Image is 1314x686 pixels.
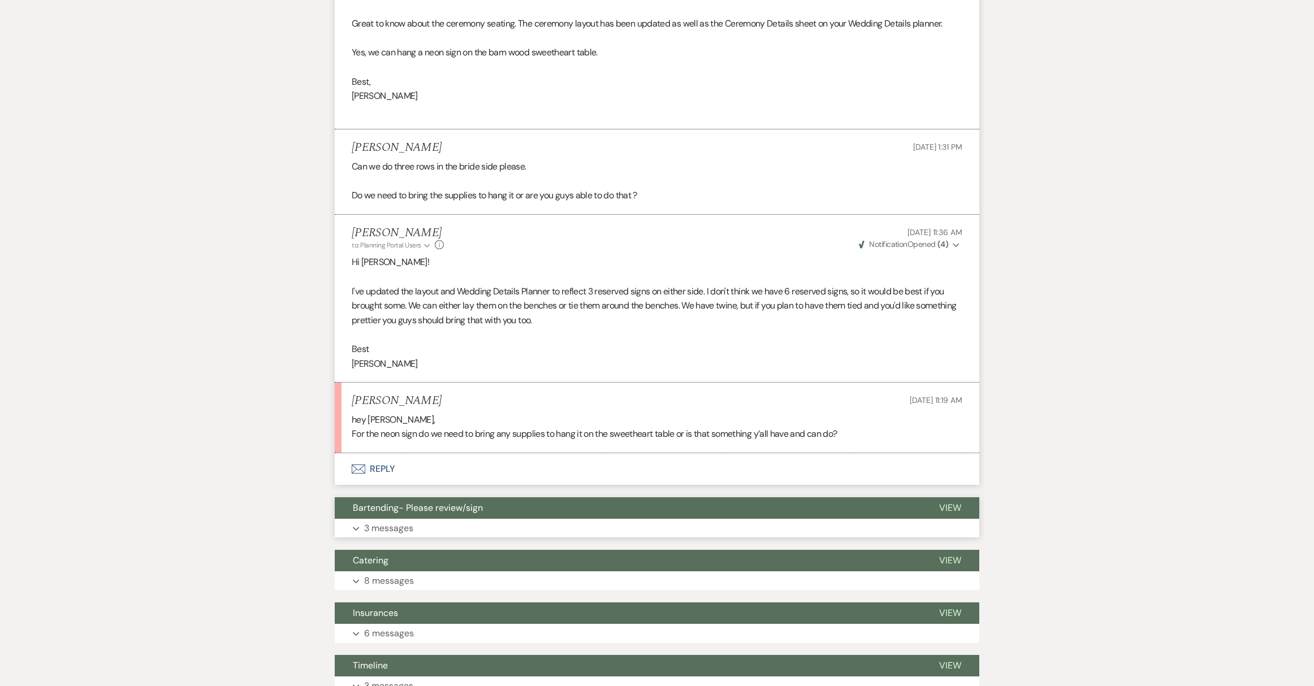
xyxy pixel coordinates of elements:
[352,159,962,174] p: Can we do three rows in the bride side please.
[335,655,921,676] button: Timeline
[857,238,962,250] button: NotificationOpened (4)
[939,607,961,619] span: View
[352,357,962,371] p: [PERSON_NAME]
[335,519,979,538] button: 3 messages
[335,602,921,624] button: Insurances
[921,602,979,624] button: View
[335,571,979,591] button: 8 messages
[335,453,979,485] button: Reply
[352,226,444,240] h5: [PERSON_NAME]
[352,284,962,328] p: I've updated the layout and Wedding Details Planner to reflect 3 reserved signs on either side. I...
[352,188,962,203] p: Do we need to bring the supplies to hang it or are you guys able to do that ?
[352,427,962,441] p: For the neon sign do we need to bring any supplies to hang it on the sweetheart table or is that ...
[937,239,948,249] strong: ( 4 )
[364,521,413,536] p: 3 messages
[335,624,979,643] button: 6 messages
[921,550,979,571] button: View
[907,227,962,237] span: [DATE] 11:36 AM
[353,659,388,671] span: Timeline
[352,255,962,270] p: Hi [PERSON_NAME]!
[939,659,961,671] span: View
[352,89,962,103] p: [PERSON_NAME]
[352,141,442,155] h5: [PERSON_NAME]
[352,413,962,427] p: hey [PERSON_NAME],
[335,497,921,519] button: Bartending- Please review/sign
[352,394,442,408] h5: [PERSON_NAME]
[352,342,962,357] p: Best
[910,395,962,405] span: [DATE] 11:19 AM
[352,45,962,60] p: Yes, we can hang a neon sign on the barn wood sweetheart table.
[921,655,979,676] button: View
[869,239,907,249] span: Notification
[353,607,398,619] span: Insurances
[335,550,921,571] button: Catering
[352,75,962,89] p: Best,
[859,239,948,249] span: Opened
[913,142,962,152] span: [DATE] 1:31 PM
[364,574,414,588] p: 8 messages
[939,502,961,514] span: View
[364,626,414,641] p: 6 messages
[353,554,388,566] span: Catering
[352,241,421,250] span: to: Planning Portal Users
[352,16,962,31] p: Great to know about the ceremony seating. The ceremony layout has been updated as well as the Cer...
[939,554,961,566] span: View
[921,497,979,519] button: View
[353,502,483,514] span: Bartending- Please review/sign
[352,240,432,250] button: to: Planning Portal Users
